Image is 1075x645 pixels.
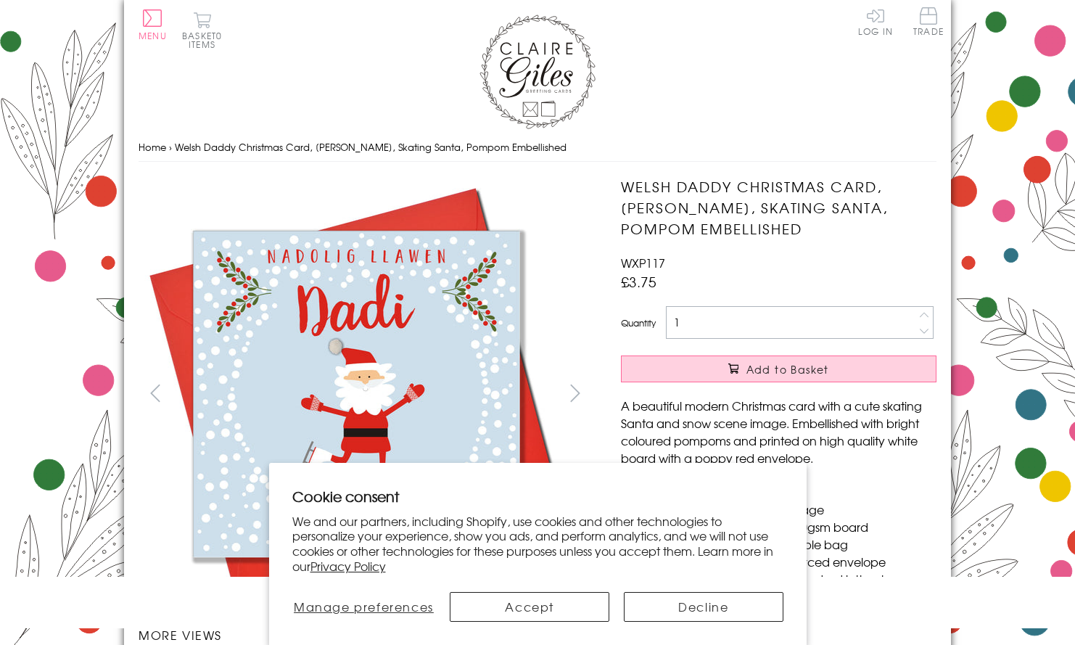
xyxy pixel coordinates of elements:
span: › [169,140,172,154]
p: We and our partners, including Shopify, use cookies and other technologies to personalize your ex... [292,514,783,574]
button: Manage preferences [292,592,436,622]
img: Claire Giles Greetings Cards [479,15,596,129]
span: Trade [913,7,944,36]
span: Manage preferences [294,598,434,615]
span: Welsh Daddy Christmas Card, [PERSON_NAME], Skating Santa, Pompom Embellished [175,140,567,154]
p: A beautiful modern Christmas card with a cute skating Santa and snow scene image. Embellished wit... [621,397,936,467]
button: prev [139,377,171,409]
h2: Cookie consent [292,486,783,506]
button: Decline [624,592,783,622]
label: Quantity [621,316,656,329]
h1: Welsh Daddy Christmas Card, [PERSON_NAME], Skating Santa, Pompom Embellished [621,176,936,239]
span: Menu [139,29,167,42]
a: Log In [858,7,893,36]
span: WXP117 [621,254,665,271]
img: Welsh Daddy Christmas Card, Nadolig Llawen, Skating Santa, Pompom Embellished [592,176,1027,525]
span: Add to Basket [746,362,829,377]
button: Menu [139,9,167,40]
button: Accept [450,592,609,622]
button: next [559,377,592,409]
span: £3.75 [621,271,656,292]
a: Trade [913,7,944,38]
img: Welsh Daddy Christmas Card, Nadolig Llawen, Skating Santa, Pompom Embellished [139,176,574,612]
button: Basket0 items [182,12,222,49]
a: Privacy Policy [310,557,386,575]
a: Home [139,140,166,154]
nav: breadcrumbs [139,133,936,163]
button: Add to Basket [621,356,936,382]
h3: More views [139,626,592,644]
span: 0 items [189,29,222,51]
